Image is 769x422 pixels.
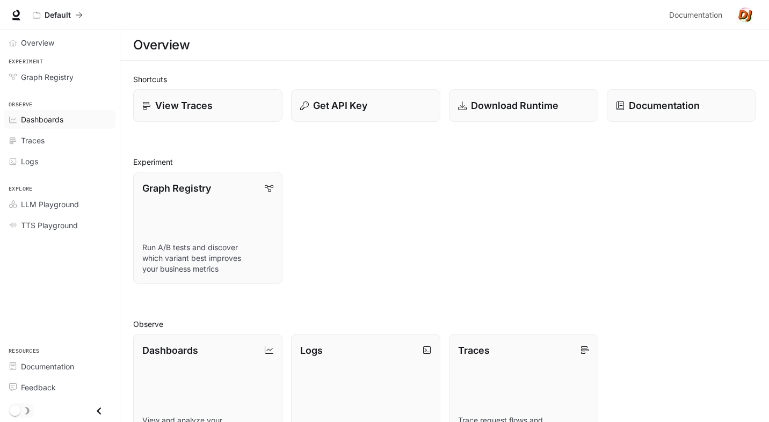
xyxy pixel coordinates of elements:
[4,216,115,235] a: TTS Playground
[133,34,190,56] h1: Overview
[471,98,558,113] p: Download Runtime
[133,172,282,284] a: Graph RegistryRun A/B tests and discover which variant best improves your business metrics
[449,89,598,122] a: Download Runtime
[4,110,115,129] a: Dashboards
[21,135,45,146] span: Traces
[21,220,78,231] span: TTS Playground
[607,89,756,122] a: Documentation
[155,98,213,113] p: View Traces
[10,404,20,416] span: Dark mode toggle
[4,195,115,214] a: LLM Playground
[4,378,115,397] a: Feedback
[21,114,63,125] span: Dashboards
[21,37,54,48] span: Overview
[665,4,730,26] a: Documentation
[458,343,490,358] p: Traces
[4,33,115,52] a: Overview
[21,71,74,83] span: Graph Registry
[87,400,111,422] button: Close drawer
[21,156,38,167] span: Logs
[735,4,756,26] button: User avatar
[28,4,88,26] button: All workspaces
[629,98,700,113] p: Documentation
[133,74,756,85] h2: Shortcuts
[21,382,56,393] span: Feedback
[4,131,115,150] a: Traces
[133,89,282,122] a: View Traces
[21,361,74,372] span: Documentation
[133,156,756,168] h2: Experiment
[4,152,115,171] a: Logs
[669,9,722,22] span: Documentation
[142,181,211,195] p: Graph Registry
[738,8,753,23] img: User avatar
[21,199,79,210] span: LLM Playground
[133,318,756,330] h2: Observe
[4,68,115,86] a: Graph Registry
[313,98,367,113] p: Get API Key
[4,357,115,376] a: Documentation
[291,89,440,122] button: Get API Key
[142,242,273,274] p: Run A/B tests and discover which variant best improves your business metrics
[142,343,198,358] p: Dashboards
[300,343,323,358] p: Logs
[45,11,71,20] p: Default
